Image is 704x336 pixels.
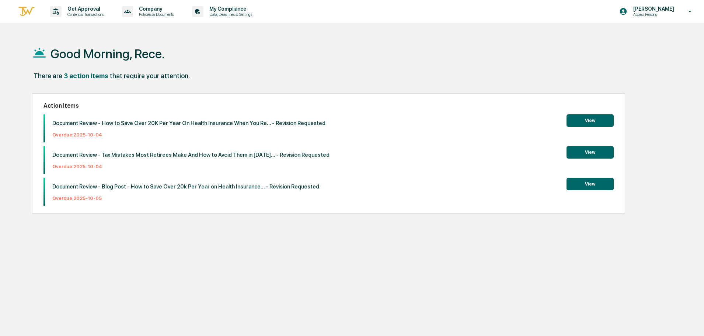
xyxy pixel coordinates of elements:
[52,132,325,138] p: Overdue: 2025-10-04
[52,183,319,190] p: Document Review - Blog Post - How to Save Over 20k Per Year on Health Insurance... - Revision Req...
[567,148,614,155] a: View
[64,72,108,80] div: 3 action items
[52,195,319,201] p: Overdue: 2025-10-05
[110,72,190,80] div: that require your attention.
[567,117,614,124] a: View
[627,6,678,12] p: [PERSON_NAME]
[567,178,614,190] button: View
[52,120,325,127] p: Document Review - How to Save Over 20K Per Year On Health Insurance When You Re... - Revision Req...
[133,6,177,12] p: Company
[627,12,678,17] p: Access Persons
[43,102,614,109] h2: Action Items
[567,146,614,159] button: View
[52,152,330,158] p: Document Review - Tax Mistakes Most Retirees Make And How to Avoid Them in [DATE]... - Revision R...
[203,6,256,12] p: My Compliance
[567,114,614,127] button: View
[52,164,330,169] p: Overdue: 2025-10-04
[62,6,107,12] p: Get Approval
[50,46,165,61] h1: Good Morning, Rece.
[203,12,256,17] p: Data, Deadlines & Settings
[567,180,614,187] a: View
[18,6,35,18] img: logo
[133,12,177,17] p: Policies & Documents
[62,12,107,17] p: Content & Transactions
[34,72,62,80] div: There are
